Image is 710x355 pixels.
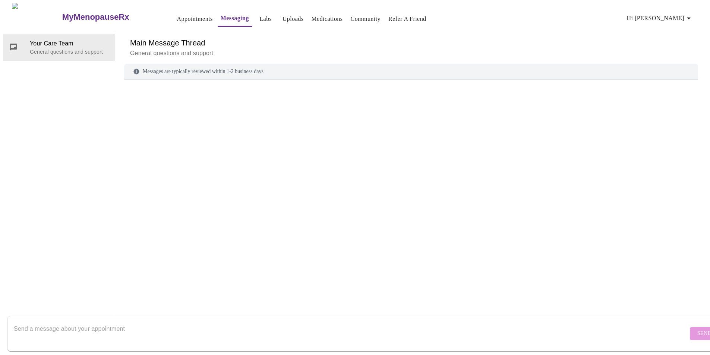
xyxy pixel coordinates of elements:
button: Messaging [218,11,252,27]
a: Appointments [177,14,213,24]
span: Your Care Team [30,39,109,48]
p: General questions and support [30,48,109,56]
h3: MyMenopauseRx [62,12,129,22]
button: Labs [254,12,278,26]
span: Hi [PERSON_NAME] [627,13,693,23]
div: Messages are typically reviewed within 1-2 business days [124,64,698,80]
button: Refer a Friend [385,12,429,26]
a: Community [351,14,381,24]
button: Medications [308,12,345,26]
button: Hi [PERSON_NAME] [624,11,696,26]
button: Appointments [174,12,216,26]
textarea: Send a message about your appointment [14,321,688,345]
div: Your Care TeamGeneral questions and support [3,34,115,61]
a: Labs [259,14,272,24]
a: Refer a Friend [388,14,426,24]
a: Messaging [221,13,249,23]
a: MyMenopauseRx [61,4,159,30]
h6: Main Message Thread [130,37,692,49]
a: Medications [311,14,343,24]
p: General questions and support [130,49,692,58]
button: Uploads [280,12,307,26]
button: Community [348,12,384,26]
a: Uploads [283,14,304,24]
img: MyMenopauseRx Logo [12,3,61,31]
